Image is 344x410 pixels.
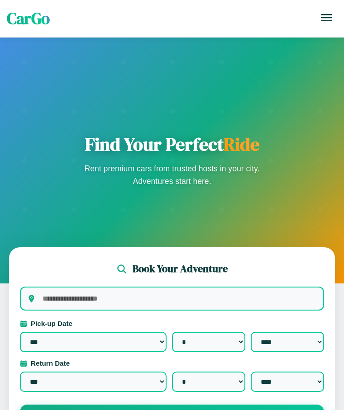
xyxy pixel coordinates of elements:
span: CarGo [7,8,50,29]
span: Ride [224,132,259,156]
h2: Book Your Adventure [133,262,228,276]
h1: Find Your Perfect [81,133,263,155]
label: Pick-up Date [20,320,324,327]
p: Rent premium cars from trusted hosts in your city. Adventures start here. [81,162,263,188]
label: Return Date [20,359,324,367]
